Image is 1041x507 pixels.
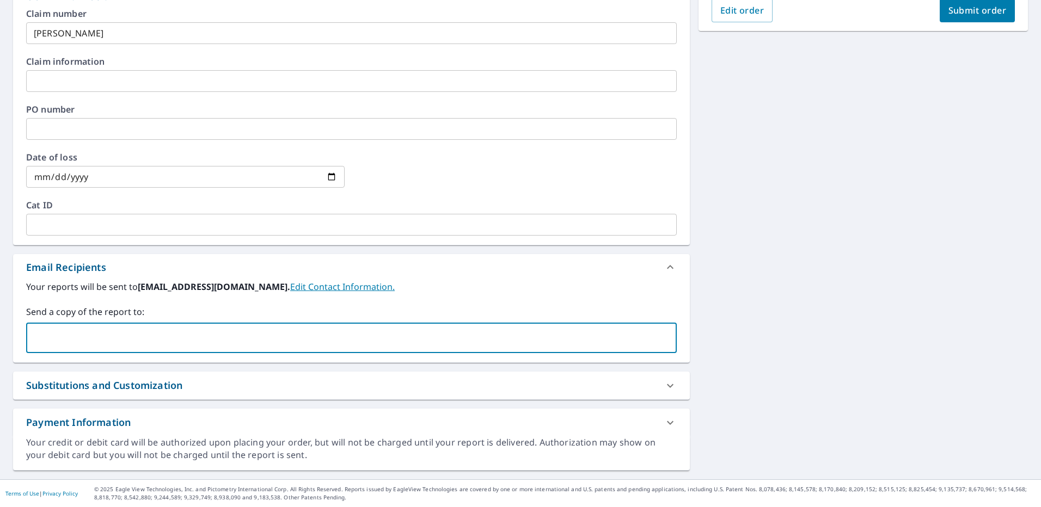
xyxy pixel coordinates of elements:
[26,378,182,393] div: Substitutions and Customization
[13,409,690,436] div: Payment Information
[94,485,1036,502] p: © 2025 Eagle View Technologies, Inc. and Pictometry International Corp. All Rights Reserved. Repo...
[13,254,690,280] div: Email Recipients
[5,490,78,497] p: |
[948,4,1007,16] span: Submit order
[26,9,677,18] label: Claim number
[26,305,677,318] label: Send a copy of the report to:
[290,281,395,293] a: EditContactInfo
[42,490,78,497] a: Privacy Policy
[26,201,677,209] label: Cat ID
[720,4,764,16] span: Edit order
[138,281,290,293] b: [EMAIL_ADDRESS][DOMAIN_NAME].
[26,436,677,461] div: Your credit or debit card will be authorized upon placing your order, but will not be charged unt...
[5,490,39,497] a: Terms of Use
[13,372,690,399] div: Substitutions and Customization
[26,153,345,162] label: Date of loss
[26,280,677,293] label: Your reports will be sent to
[26,260,106,275] div: Email Recipients
[26,57,677,66] label: Claim information
[26,415,131,430] div: Payment Information
[26,105,677,114] label: PO number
